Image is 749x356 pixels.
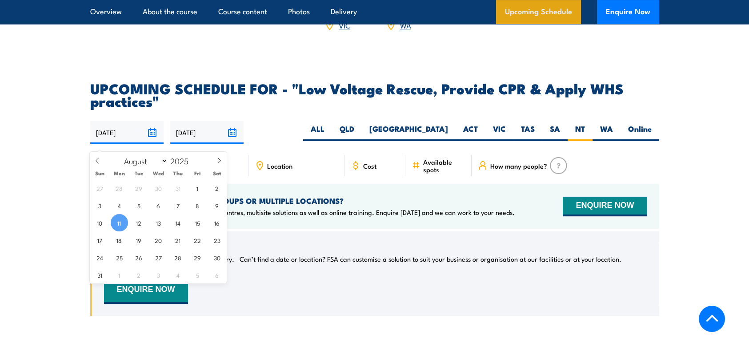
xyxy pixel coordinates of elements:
p: Can’t find a date or location? FSA can customise a solution to suit your business or organisation... [240,255,621,263]
span: August 5, 2025 [130,197,148,214]
span: Tue [129,170,148,176]
label: SA [542,124,568,141]
label: VIC [485,124,513,141]
button: ENQUIRE NOW [104,277,188,304]
span: September 6, 2025 [208,266,226,283]
span: August 22, 2025 [189,231,206,249]
span: Sat [207,170,227,176]
select: Month [120,155,168,166]
span: August 18, 2025 [111,231,128,249]
span: July 29, 2025 [130,179,148,197]
span: August 14, 2025 [169,214,187,231]
input: To date [170,121,244,144]
span: August 12, 2025 [130,214,148,231]
span: August 24, 2025 [91,249,108,266]
span: Wed [148,170,168,176]
span: How many people? [490,162,547,170]
input: Year [168,155,197,166]
span: August 20, 2025 [150,231,167,249]
span: July 27, 2025 [91,179,108,197]
h2: UPCOMING SCHEDULE FOR - "Low Voltage Rescue, Provide CPR & Apply WHS practices" [90,82,659,107]
span: August 23, 2025 [208,231,226,249]
p: We offer onsite training, training at our centres, multisite solutions as well as online training... [104,208,515,217]
span: August 30, 2025 [208,249,226,266]
span: August 17, 2025 [91,231,108,249]
span: August 27, 2025 [150,249,167,266]
label: WA [593,124,621,141]
span: August 3, 2025 [91,197,108,214]
span: September 5, 2025 [189,266,206,283]
a: WA [400,20,411,30]
span: September 4, 2025 [169,266,187,283]
span: August 8, 2025 [189,197,206,214]
span: August 2, 2025 [208,179,226,197]
span: Mon [109,170,129,176]
span: July 30, 2025 [150,179,167,197]
span: August 13, 2025 [150,214,167,231]
span: Fri [188,170,207,176]
span: August 9, 2025 [208,197,226,214]
label: ACT [456,124,485,141]
span: August 26, 2025 [130,249,148,266]
span: August 4, 2025 [111,197,128,214]
span: August 10, 2025 [91,214,108,231]
label: [GEOGRAPHIC_DATA] [362,124,456,141]
span: August 21, 2025 [169,231,187,249]
span: August 6, 2025 [150,197,167,214]
span: Cost [363,162,377,170]
input: From date [90,121,164,144]
label: QLD [332,124,362,141]
span: Available spots [423,158,465,173]
span: August 19, 2025 [130,231,148,249]
span: Sun [90,170,109,176]
span: August 15, 2025 [189,214,206,231]
span: September 3, 2025 [150,266,167,283]
span: August 28, 2025 [169,249,187,266]
span: July 28, 2025 [111,179,128,197]
a: VIC [339,20,350,30]
span: August 31, 2025 [91,266,108,283]
span: August 16, 2025 [208,214,226,231]
label: ALL [303,124,332,141]
span: July 31, 2025 [169,179,187,197]
span: September 1, 2025 [111,266,128,283]
button: ENQUIRE NOW [563,197,647,216]
label: TAS [513,124,542,141]
label: Online [621,124,659,141]
label: NT [568,124,593,141]
h4: NEED TRAINING FOR LARGER GROUPS OR MULTIPLE LOCATIONS? [104,196,515,206]
span: August 25, 2025 [111,249,128,266]
span: August 11, 2025 [111,214,128,231]
span: August 29, 2025 [189,249,206,266]
span: Location [267,162,292,170]
span: September 2, 2025 [130,266,148,283]
span: Thu [168,170,188,176]
span: August 1, 2025 [189,179,206,197]
span: August 7, 2025 [169,197,187,214]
